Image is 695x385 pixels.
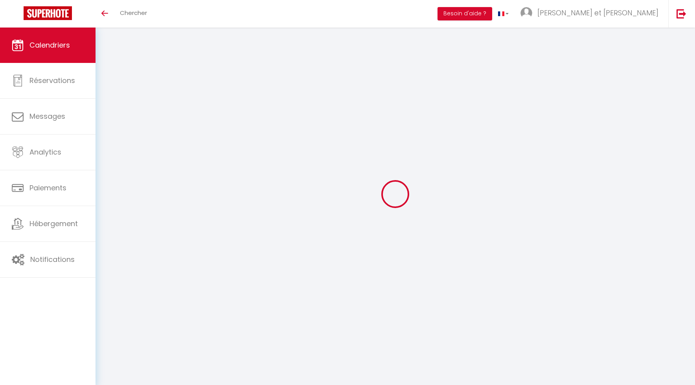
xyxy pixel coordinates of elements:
[537,8,658,18] span: [PERSON_NAME] et [PERSON_NAME]
[29,147,61,157] span: Analytics
[29,219,78,228] span: Hébergement
[24,6,72,20] img: Super Booking
[29,111,65,121] span: Messages
[29,183,66,193] span: Paiements
[677,9,686,18] img: logout
[520,7,532,19] img: ...
[29,40,70,50] span: Calendriers
[438,7,492,20] button: Besoin d'aide ?
[30,254,75,264] span: Notifications
[29,76,75,85] span: Réservations
[120,9,147,17] span: Chercher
